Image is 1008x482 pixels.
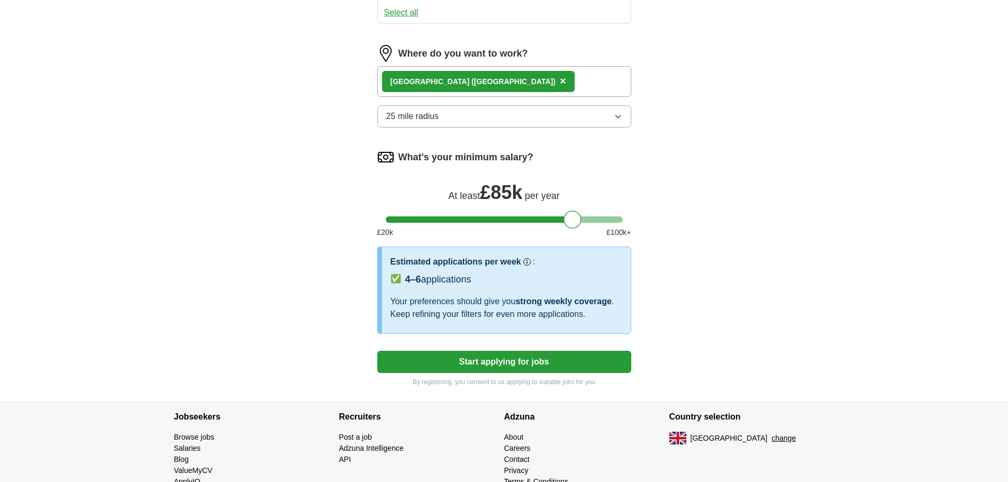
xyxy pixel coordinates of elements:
span: per year [525,190,560,201]
span: strong weekly coverage [515,297,611,306]
a: API [339,455,351,463]
span: [GEOGRAPHIC_DATA] [691,433,768,444]
button: 25 mile radius [377,105,631,128]
img: UK flag [669,432,686,444]
div: Your preferences should give you . Keep refining your filters for even more applications. [391,295,622,321]
a: Salaries [174,444,201,452]
a: Browse jobs [174,433,214,441]
button: change [771,433,796,444]
a: Privacy [504,466,529,475]
span: 4–6 [405,274,421,285]
h4: Country selection [669,402,834,432]
a: ValueMyCV [174,466,213,475]
button: Select all [384,6,419,19]
label: Where do you want to work? [398,47,528,61]
span: × [560,75,566,87]
p: By registering, you consent to us applying to suitable jobs for you [377,377,631,387]
span: £ 85k [480,181,522,203]
a: Contact [504,455,530,463]
label: What's your minimum salary? [398,150,533,165]
button: × [560,74,566,89]
a: About [504,433,524,441]
img: location.png [377,45,394,62]
span: 25 mile radius [386,110,439,123]
button: Start applying for jobs [377,351,631,373]
span: At least [448,190,480,201]
a: Blog [174,455,189,463]
span: £ 20 k [377,227,393,238]
strong: [GEOGRAPHIC_DATA] [391,77,470,86]
h3: : [533,256,535,268]
span: ([GEOGRAPHIC_DATA]) [471,77,556,86]
h3: Estimated applications per week [391,256,521,268]
a: Post a job [339,433,372,441]
span: ✅ [391,272,401,285]
a: Adzuna Intelligence [339,444,404,452]
a: Careers [504,444,531,452]
div: applications [405,272,471,287]
img: salary.png [377,149,394,166]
